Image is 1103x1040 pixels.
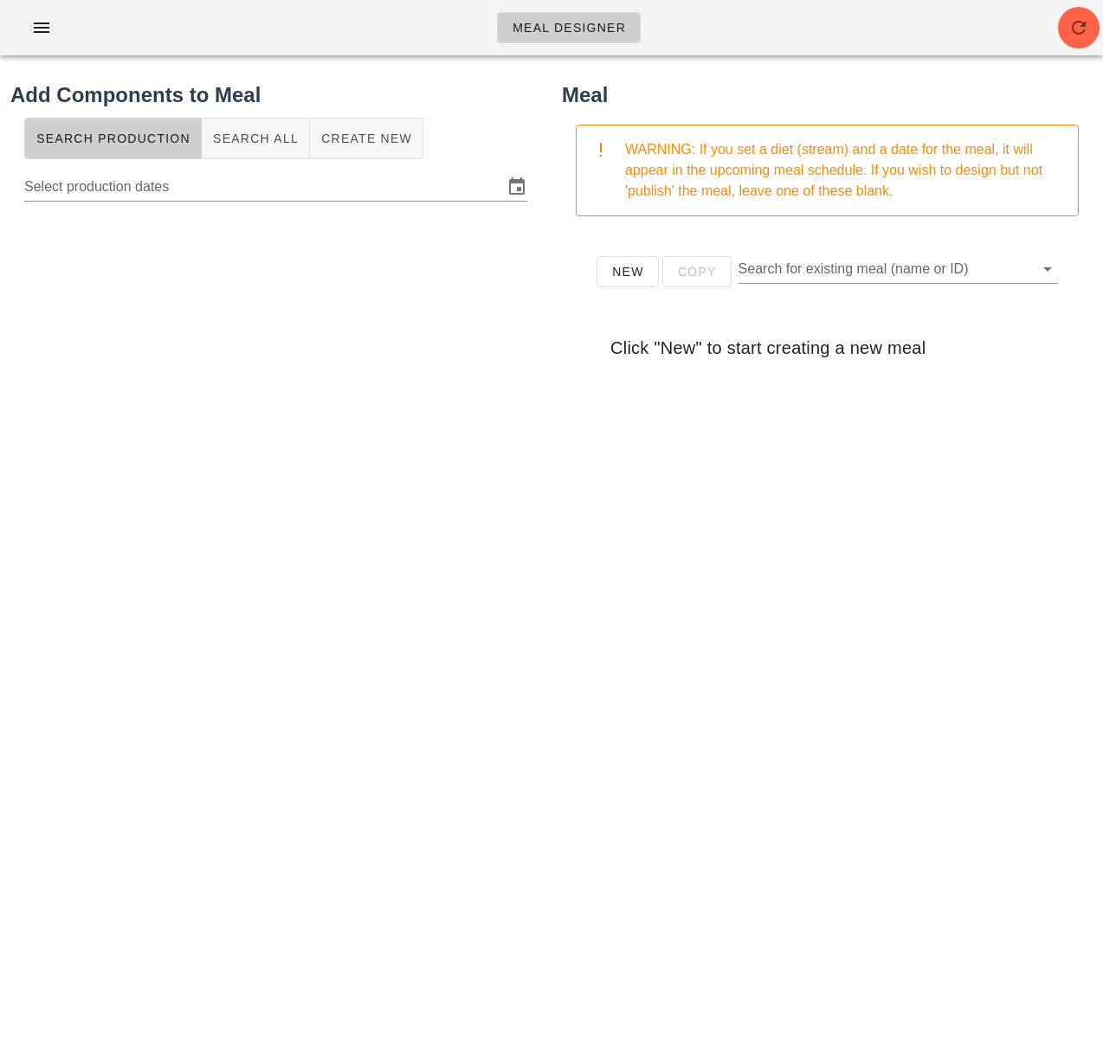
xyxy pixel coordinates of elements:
[212,132,299,145] span: Search All
[611,265,644,279] span: New
[35,132,190,145] span: Search Production
[597,256,659,287] button: New
[597,320,1058,376] div: Click "New" to start creating a new meal
[10,80,541,111] h2: Add Components to Meal
[497,12,641,43] a: Meal Designer
[562,80,1093,111] h2: Meal
[320,132,412,145] span: Create New
[625,139,1064,202] div: WARNING: If you set a diet (stream) and a date for the meal, it will appear in the upcoming meal ...
[24,118,202,159] button: Search Production
[310,118,423,159] button: Create New
[512,21,626,35] span: Meal Designer
[202,118,310,159] button: Search All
